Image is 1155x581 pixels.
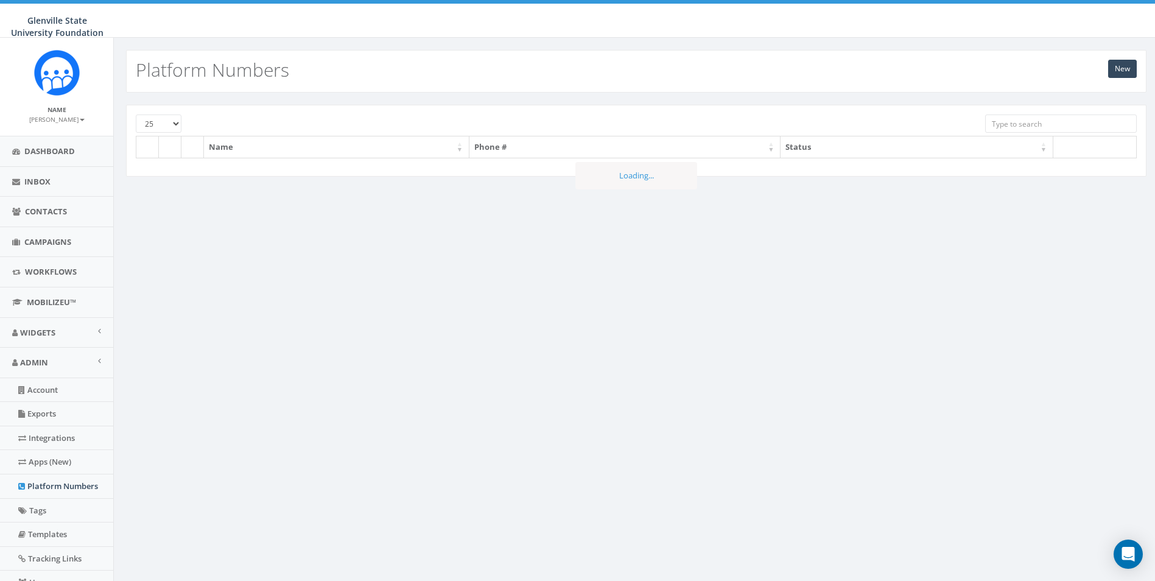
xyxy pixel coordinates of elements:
th: Status [781,136,1053,158]
span: Admin [20,357,48,368]
a: New [1108,60,1137,78]
div: Open Intercom Messenger [1114,540,1143,569]
th: Phone # [469,136,781,158]
img: Rally_Corp_Icon.png [34,50,80,96]
span: Inbox [24,176,51,187]
th: Name [204,136,469,158]
a: [PERSON_NAME] [29,113,85,124]
h2: Platform Numbers [136,60,289,80]
span: Contacts [25,206,67,217]
span: Campaigns [24,236,71,247]
span: Widgets [20,327,55,338]
span: Glenville State University Foundation [11,15,104,38]
span: MobilizeU™ [27,297,76,308]
small: Name [47,105,66,114]
small: [PERSON_NAME] [29,115,85,124]
span: Workflows [25,266,77,277]
div: Loading... [575,162,697,189]
span: Dashboard [24,146,75,157]
input: Type to search [985,114,1137,133]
